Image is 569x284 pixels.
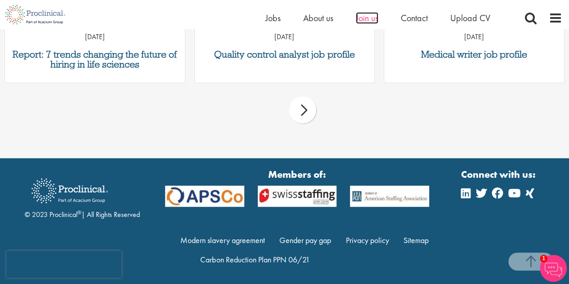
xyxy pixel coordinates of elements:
[5,32,185,42] p: [DATE]
[303,12,333,24] a: About us
[289,96,316,123] div: next
[165,167,430,181] strong: Members of:
[199,49,370,59] a: Quality control analyst job profile
[461,167,538,181] strong: Connect with us:
[77,208,81,216] sup: ®
[540,255,567,282] img: Chatbot
[279,234,331,245] a: Gender pay gap
[251,185,344,207] img: APSCo
[200,254,309,264] a: Carbon Reduction Plan PPN 06/21
[450,12,490,24] a: Upload CV
[158,185,251,207] img: APSCo
[356,12,378,24] a: Join us
[25,171,140,220] div: © 2023 Proclinical | All Rights Reserved
[384,32,564,42] p: [DATE]
[9,49,180,69] a: Report: 7 trends changing the future of hiring in life sciences
[25,172,115,209] img: Proclinical Recruitment
[195,32,375,42] p: [DATE]
[401,12,428,24] a: Contact
[343,185,436,207] img: APSCo
[180,234,265,245] a: Modern slavery agreement
[346,234,389,245] a: Privacy policy
[389,49,560,59] a: Medical writer job profile
[540,255,547,262] span: 1
[265,12,281,24] a: Jobs
[6,251,121,278] iframe: reCAPTCHA
[403,234,429,245] a: Sitemap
